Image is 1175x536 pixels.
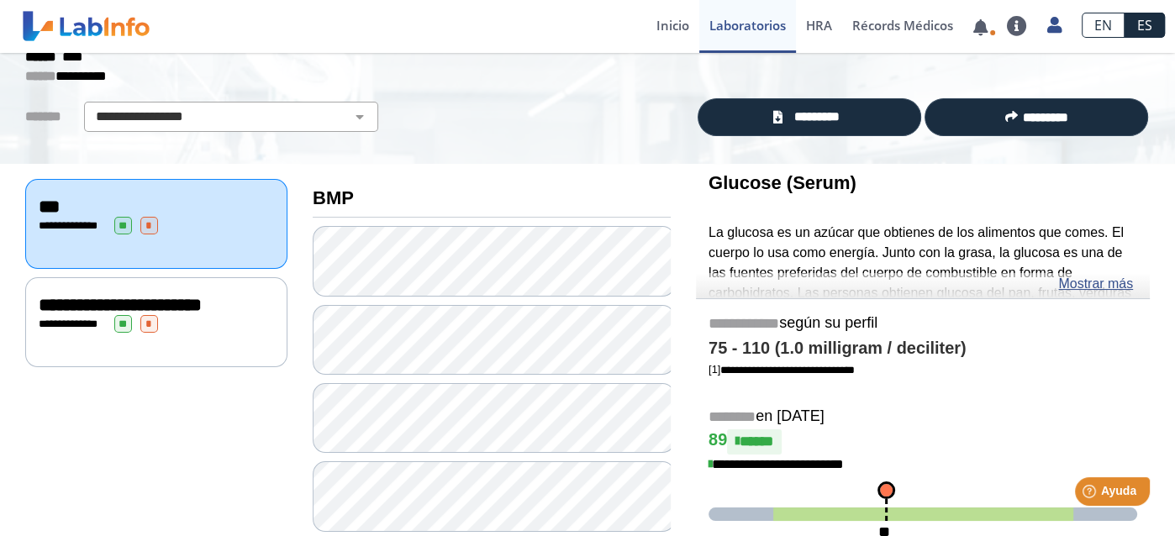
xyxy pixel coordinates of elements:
a: EN [1082,13,1125,38]
h4: 89 [709,429,1137,455]
a: Mostrar más [1058,274,1133,294]
iframe: Help widget launcher [1025,470,1157,518]
h5: en [DATE] [709,407,1137,427]
a: ES [1125,13,1165,38]
span: HRA [806,17,832,34]
p: La glucosa es un azúcar que obtienes de los alimentos que comes. El cuerpo lo usa como energía. J... [709,223,1137,383]
b: BMP [313,187,354,208]
h4: 75 - 110 (1.0 milligram / deciliter) [709,339,1137,359]
b: Glucose (Serum) [709,172,856,193]
h5: según su perfil [709,314,1137,334]
a: [1] [709,363,855,376]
